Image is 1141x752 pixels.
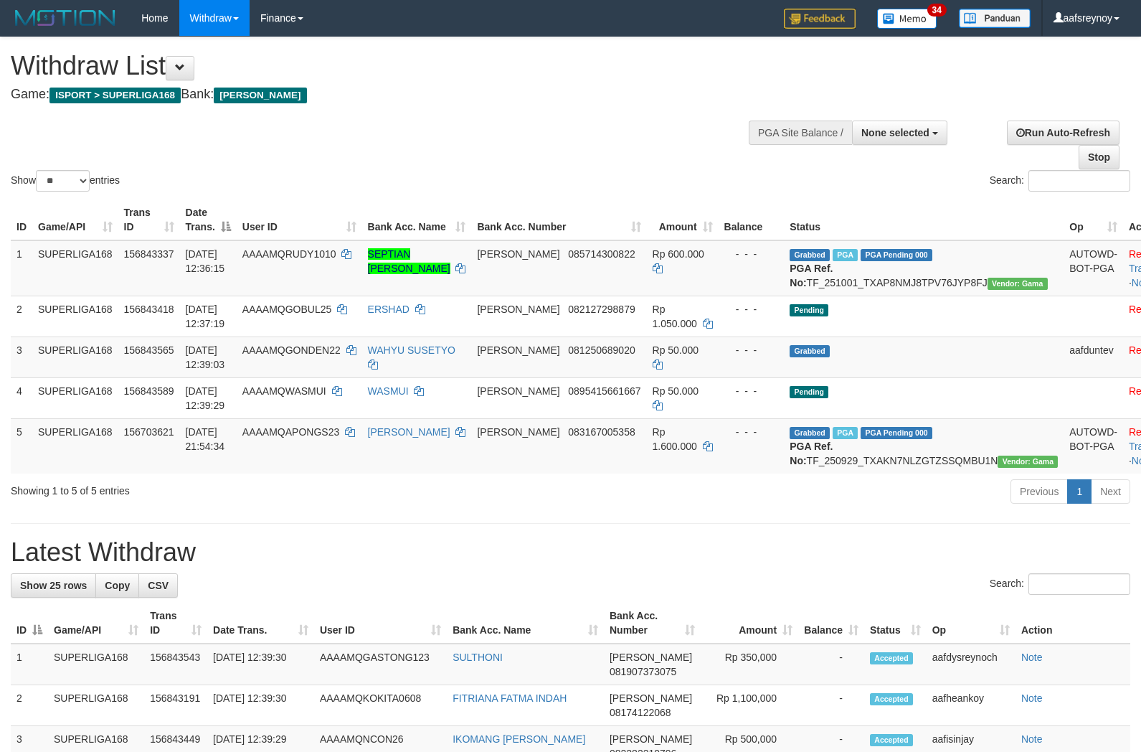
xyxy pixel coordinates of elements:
[242,304,332,315] span: AAAAMQGOBUL25
[1010,479,1068,504] a: Previous
[11,337,32,377] td: 3
[927,4,947,17] span: 34
[927,644,1015,685] td: aafdysreynoch
[870,652,913,664] span: Accepted
[653,304,697,329] span: Rp 1.050.000
[242,344,341,356] span: AAAAMQGONDEN22
[32,296,118,337] td: SUPERLIGA168
[604,603,701,644] th: Bank Acc. Number: activate to sort column ascending
[790,263,833,288] b: PGA Ref. No:
[959,9,1031,28] img: panduan.png
[11,88,747,102] h4: Game: Bank:
[368,248,450,274] a: SEPTIAN [PERSON_NAME]
[998,456,1058,468] span: Vendor URL: https://trx31.1velocity.biz
[568,248,635,260] span: Copy 085714300822 to clipboard
[724,247,779,261] div: - - -
[207,644,314,685] td: [DATE] 12:39:30
[11,296,32,337] td: 2
[32,240,118,296] td: SUPERLIGA168
[870,734,913,746] span: Accepted
[242,426,339,438] span: AAAAMQAPONGS23
[368,304,409,315] a: ERSHAD
[1028,170,1130,192] input: Search:
[11,418,32,474] td: 5
[11,644,48,685] td: 1
[1067,479,1092,504] a: 1
[453,733,585,745] a: IKOMANG [PERSON_NAME]
[124,426,174,438] span: 156703621
[11,7,120,29] img: MOTION_logo.png
[207,603,314,644] th: Date Trans.: activate to sort column ascending
[798,685,864,726] td: -
[701,685,798,726] td: Rp 1,100,000
[118,199,180,240] th: Trans ID: activate to sort column ascending
[647,199,719,240] th: Amount: activate to sort column ascending
[368,344,455,356] a: WAHYU SUSETYO
[798,603,864,644] th: Balance: activate to sort column ascending
[1064,199,1123,240] th: Op: activate to sort column ascending
[610,652,692,663] span: [PERSON_NAME]
[186,248,225,274] span: [DATE] 12:36:15
[724,384,779,398] div: - - -
[790,249,830,261] span: Grabbed
[701,603,798,644] th: Amount: activate to sort column ascending
[568,344,635,356] span: Copy 081250689020 to clipboard
[11,199,32,240] th: ID
[11,478,465,498] div: Showing 1 to 5 of 5 entries
[186,426,225,452] span: [DATE] 21:54:34
[314,603,447,644] th: User ID: activate to sort column ascending
[144,603,207,644] th: Trans ID: activate to sort column ascending
[32,418,118,474] td: SUPERLIGA168
[1021,692,1043,704] a: Note
[144,685,207,726] td: 156843191
[864,603,927,644] th: Status: activate to sort column ascending
[471,199,646,240] th: Bank Acc. Number: activate to sort column ascending
[798,644,864,685] td: -
[653,385,699,397] span: Rp 50.000
[790,304,828,316] span: Pending
[368,385,409,397] a: WASMUI
[833,249,858,261] span: Marked by aafheankoy
[927,603,1015,644] th: Op: activate to sort column ascending
[11,52,747,80] h1: Withdraw List
[610,666,676,677] span: Copy 081907373075 to clipboard
[237,199,362,240] th: User ID: activate to sort column ascending
[48,644,144,685] td: SUPERLIGA168
[362,199,472,240] th: Bank Acc. Name: activate to sort column ascending
[186,304,225,329] span: [DATE] 12:37:19
[927,685,1015,726] td: aafheankoy
[724,343,779,357] div: - - -
[20,580,87,591] span: Show 25 rows
[214,88,306,103] span: [PERSON_NAME]
[568,426,635,438] span: Copy 083167005358 to clipboard
[610,692,692,704] span: [PERSON_NAME]
[610,707,671,718] span: Copy 08174122068 to clipboard
[49,88,181,103] span: ISPORT > SUPERLIGA168
[186,344,225,370] span: [DATE] 12:39:03
[653,344,699,356] span: Rp 50.000
[124,304,174,315] span: 156843418
[790,427,830,439] span: Grabbed
[124,248,174,260] span: 156843337
[610,733,692,745] span: [PERSON_NAME]
[11,377,32,418] td: 4
[32,199,118,240] th: Game/API: activate to sort column ascending
[1064,418,1123,474] td: AUTOWD-BOT-PGA
[477,385,559,397] span: [PERSON_NAME]
[724,425,779,439] div: - - -
[861,249,932,261] span: PGA Pending
[861,127,929,138] span: None selected
[990,170,1130,192] label: Search:
[148,580,169,591] span: CSV
[790,441,833,466] b: PGA Ref. No:
[1064,240,1123,296] td: AUTOWD-BOT-PGA
[749,121,852,145] div: PGA Site Balance /
[1021,652,1043,663] a: Note
[477,304,559,315] span: [PERSON_NAME]
[784,199,1064,240] th: Status
[453,692,567,704] a: FITRIANA FATMA INDAH
[32,377,118,418] td: SUPERLIGA168
[447,603,604,644] th: Bank Acc. Name: activate to sort column ascending
[724,302,779,316] div: - - -
[988,278,1048,290] span: Vendor URL: https://trx31.1velocity.biz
